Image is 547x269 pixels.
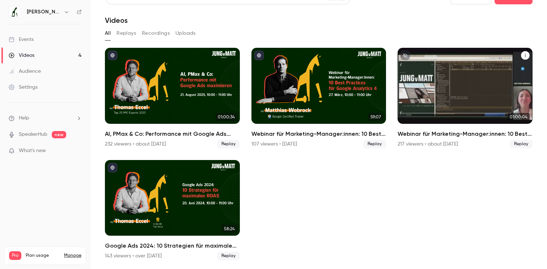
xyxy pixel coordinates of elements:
span: 58:24 [222,225,237,233]
li: Google Ads 2024: 10 Strategien für maximalen ROAS [105,160,240,261]
h2: Webinar für Marketing-Manager:innen: 10 Best Practices für Google Analytics 4 [251,130,386,138]
h6: [PERSON_NAME] von [PERSON_NAME] IMPACT [27,8,61,16]
div: 232 viewers • about [DATE] [105,140,166,148]
div: 143 viewers • over [DATE] [105,252,162,260]
button: unpublished [400,51,410,60]
button: published [254,51,264,60]
li: Webinar für Marketing-Manager:innen: 10 Best Practices für Google Analytics 4 [398,48,533,148]
img: Jung von Matt IMPACT [9,6,21,18]
h2: AI, PMax & Co: Performance mit Google Ads maximieren [105,130,240,138]
h2: Google Ads 2024: 10 Strategien für maximalen ROAS [105,241,240,250]
a: 01:00:04Webinar für Marketing-Manager:innen: 10 Best Practices für Google Analytics 4217 viewers ... [398,48,533,148]
li: AI, PMax & Co: Performance mit Google Ads maximieren [105,48,240,148]
button: Recordings [142,28,170,39]
button: Replays [116,28,136,39]
iframe: Noticeable Trigger [73,148,82,154]
span: new [52,131,66,138]
a: Manage [64,253,81,259]
span: Plan usage [26,253,60,259]
button: published [108,163,117,172]
div: 107 viewers • [DATE] [251,140,297,148]
span: 01:00:34 [216,113,237,121]
span: Replay [510,140,533,148]
div: Events [9,36,34,43]
span: What's new [19,147,46,155]
div: Videos [9,52,34,59]
button: Uploads [175,28,196,39]
li: Webinar für Marketing-Manager:innen: 10 Best Practices für Google Analytics 4 [251,48,386,148]
span: Replay [217,140,240,148]
div: Settings [9,84,38,91]
span: Replay [217,252,240,260]
span: Replay [363,140,386,148]
a: 01:00:34AI, PMax & Co: Performance mit Google Ads maximieren232 viewers • about [DATE]Replay [105,48,240,148]
span: Help [19,114,29,122]
span: 01:00:04 [508,113,530,121]
button: All [105,28,111,39]
span: Pro [9,251,21,260]
div: 217 viewers • about [DATE] [398,140,458,148]
a: SpeakerHub [19,131,47,138]
ul: Videos [105,48,533,260]
a: 58:24Google Ads 2024: 10 Strategien für maximalen ROAS143 viewers • over [DATE]Replay [105,160,240,261]
button: published [108,51,117,60]
span: 59:07 [368,113,383,121]
a: 59:07Webinar für Marketing-Manager:innen: 10 Best Practices für Google Analytics 4107 viewers • [... [251,48,386,148]
div: Audience [9,68,41,75]
h2: Webinar für Marketing-Manager:innen: 10 Best Practices für Google Analytics 4 [398,130,533,138]
h1: Videos [105,16,128,25]
li: help-dropdown-opener [9,114,82,122]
